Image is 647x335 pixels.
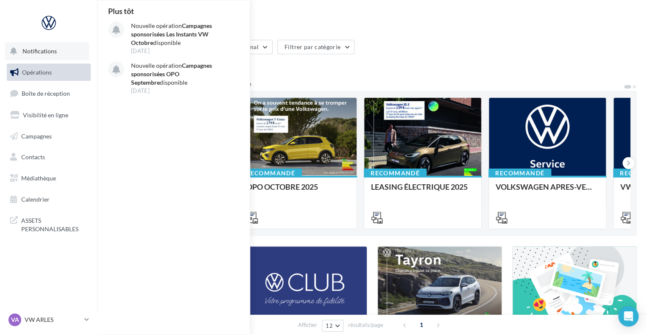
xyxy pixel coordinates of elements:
[246,183,350,199] div: OPO OCTOBRE 2025
[22,90,70,97] span: Boîte de réception
[5,191,92,208] a: Calendrier
[5,42,89,60] button: Notifications
[21,153,45,161] span: Contacts
[5,127,92,145] a: Campagnes
[488,169,551,178] div: Recommandé
[11,316,19,324] span: VA
[21,196,50,203] span: Calendrier
[7,312,91,328] a: VA VW ARLES
[322,320,343,332] button: 12
[618,306,639,327] div: Open Intercom Messenger
[239,169,302,178] div: Recommandé
[5,148,92,166] a: Contacts
[5,106,92,124] a: Visibilité en ligne
[21,215,87,233] span: ASSETS PERSONNALISABLES
[364,169,427,178] div: Recommandé
[25,316,81,324] p: VW ARLES
[348,321,383,329] span: résultats/page
[298,321,317,329] span: Afficher
[5,64,92,81] a: Opérations
[5,169,92,187] a: Médiathèque
[22,69,52,76] span: Opérations
[21,132,52,139] span: Campagnes
[496,183,599,199] div: VOLKSWAGEN APRES-VENTE
[23,111,68,119] span: Visibilité en ligne
[21,174,56,182] span: Médiathèque
[5,84,92,102] a: Boîte de réception
[326,322,333,329] span: 12
[371,183,474,199] div: LEASING ÉLECTRIQUE 2025
[415,318,428,332] span: 1
[22,47,57,55] span: Notifications
[108,80,623,87] div: 6 opérations recommandées par votre enseigne
[108,14,637,26] div: Opérations marketing
[277,40,354,54] button: Filtrer par catégorie
[5,211,92,236] a: ASSETS PERSONNALISABLES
